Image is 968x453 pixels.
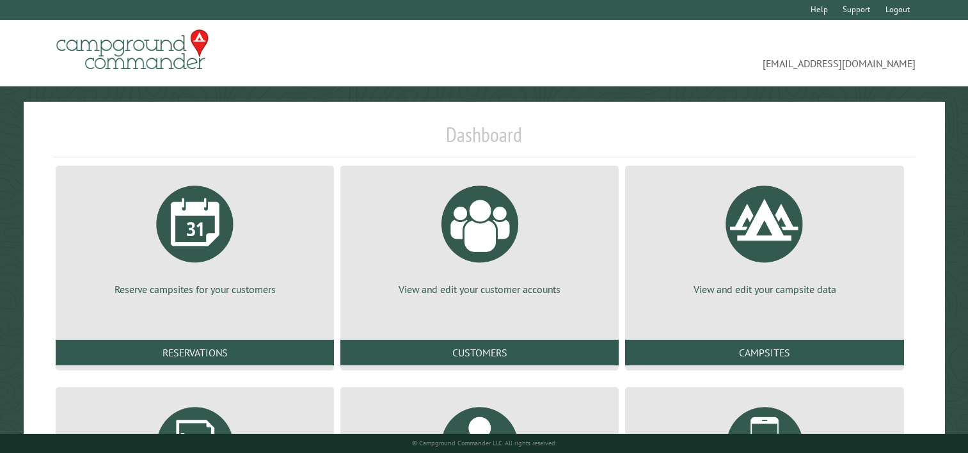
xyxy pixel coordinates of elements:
a: Customers [340,340,619,365]
a: Reserve campsites for your customers [71,176,319,296]
a: Campsites [625,340,903,365]
span: [EMAIL_ADDRESS][DOMAIN_NAME] [484,35,916,71]
small: © Campground Commander LLC. All rights reserved. [412,439,557,447]
p: View and edit your campsite data [640,282,888,296]
a: View and edit your customer accounts [356,176,603,296]
a: View and edit your campsite data [640,176,888,296]
a: Reservations [56,340,334,365]
p: View and edit your customer accounts [356,282,603,296]
h1: Dashboard [52,122,916,157]
img: Campground Commander [52,25,212,75]
p: Reserve campsites for your customers [71,282,319,296]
